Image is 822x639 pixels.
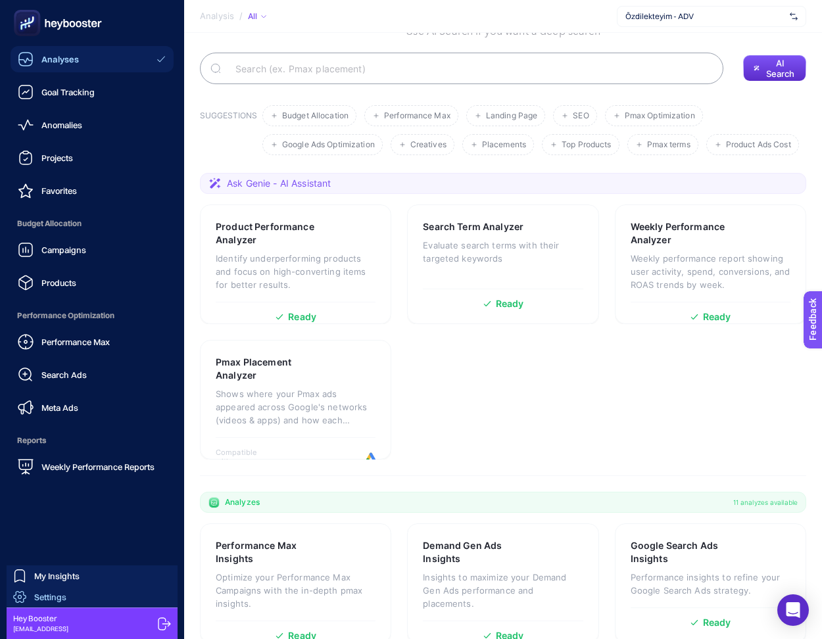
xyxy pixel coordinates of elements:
a: Search Term AnalyzerEvaluate search terms with their targeted keywordsReady [407,204,598,324]
span: Analyzes [225,497,260,508]
span: Settings [34,592,66,602]
span: / [239,11,243,21]
div: All [248,11,266,22]
span: Budget Allocation [282,111,349,121]
span: Ready [703,312,731,321]
a: Campaigns [11,237,174,263]
h3: Google Search Ads Insights [631,539,749,565]
span: Hey Booster [13,613,68,624]
a: Weekly Performance AnalyzerWeekly performance report showing user activity, spend, conversions, a... [615,204,806,324]
a: Weekly Performance Reports [11,454,174,480]
span: Analyses [41,54,79,64]
span: Products [41,277,76,288]
span: Placements [482,140,526,150]
span: Creatives [410,140,447,150]
a: Meta Ads [11,394,174,421]
span: 11 analyzes available [733,497,798,508]
a: Performance Max [11,329,174,355]
img: svg%3e [790,10,798,23]
span: Feedback [8,4,50,14]
a: Settings [7,586,178,607]
p: Performance insights to refine your Google Search Ads strategy. [631,571,790,597]
a: Search Ads [11,362,174,388]
span: Pmax terms [647,140,690,150]
span: Meta Ads [41,402,78,413]
span: Ready [288,312,316,321]
h3: Product Performance Analyzer [216,220,335,247]
h3: Search Term Analyzer [423,220,523,233]
span: Campaigns [41,245,86,255]
span: Performance Max [41,337,110,347]
span: Favorites [41,185,77,196]
a: Product Performance AnalyzerIdentify underperforming products and focus on high-converting items ... [200,204,391,324]
span: Performance Optimization [11,302,174,329]
p: Identify underperforming products and focus on high-converting items for better results. [216,252,375,291]
span: Ready [496,299,524,308]
span: Analysis [200,11,234,22]
a: Goal Tracking [11,79,174,105]
span: Weekly Performance Reports [41,461,155,472]
span: Top Products [562,140,611,150]
h3: SUGGESTIONS [200,110,257,155]
a: Favorites [11,177,174,204]
h3: Weekly Performance Analyzer [631,220,750,247]
button: AI Search [743,55,806,82]
span: Google Ads Optimization [282,140,375,150]
span: Ready [703,618,731,627]
span: [EMAIL_ADDRESS] [13,624,68,634]
a: Anomalies [11,112,174,138]
a: Analyses [11,46,174,72]
div: Open Intercom Messenger [777,594,809,626]
span: Anomalies [41,120,82,130]
span: Ask Genie - AI Assistant [227,177,331,190]
p: Shows where your Pmax ads appeared across Google's networks (videos & apps) and how each placemen... [216,387,375,427]
span: Pmax Optimization [625,111,695,121]
a: Pmax Placement AnalyzerShows where your Pmax ads appeared across Google's networks (videos & apps... [200,340,391,460]
p: Weekly performance report showing user activity, spend, conversions, and ROAS trends by week. [631,252,790,291]
span: Reports [11,427,174,454]
p: Insights to maximize your Demand Gen Ads performance and placements. [423,571,583,610]
span: Budget Allocation [11,210,174,237]
span: Projects [41,153,73,163]
span: My Insights [34,571,80,581]
span: Landing Page [486,111,537,121]
p: Optimize your Performance Max Campaigns with the in-depth pmax insights. [216,571,375,610]
span: Özdilekteyim - ADV [625,11,785,22]
p: Evaluate search terms with their targeted keywords [423,239,583,265]
span: Performance Max [384,111,450,121]
a: My Insights [7,565,178,586]
span: Goal Tracking [41,87,95,97]
h3: Pmax Placement Analyzer [216,356,333,382]
span: Search Ads [41,369,87,380]
h3: Demand Gen Ads Insights [423,539,541,565]
span: SEO [573,111,589,121]
span: Product Ads Cost [726,140,791,150]
span: Compatible with: [216,448,275,466]
input: Search [225,50,713,87]
span: AI Search [765,58,796,79]
h3: Performance Max Insights [216,539,334,565]
a: Products [11,270,174,296]
a: Projects [11,145,174,171]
